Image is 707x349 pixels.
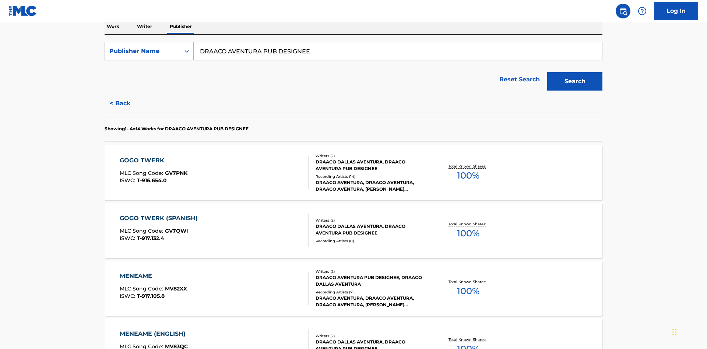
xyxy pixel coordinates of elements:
[120,272,187,281] div: MENEAME
[120,235,137,242] span: ISWC :
[120,228,165,234] span: MLC Song Code :
[120,285,165,292] span: MLC Song Code :
[137,293,165,299] span: T-917.105.8
[670,314,707,349] iframe: Chat Widget
[135,19,154,34] p: Writer
[165,170,187,176] span: GV7PNK
[449,337,488,342] p: Total Known Shares:
[168,19,194,34] p: Publisher
[316,159,427,172] div: DRAACO DALLAS AVENTURA, DRAACO AVENTURA PUB DESIGNEE
[120,329,189,338] div: MENEAME (ENGLISH)
[109,47,176,56] div: Publisher Name
[105,19,122,34] p: Work
[316,223,427,236] div: DRAACO DALLAS AVENTURA, DRAACO AVENTURA PUB DESIGNEE
[120,170,165,176] span: MLC Song Code :
[316,295,427,308] div: DRAACO AVENTURA, DRAACO AVENTURA, DRAACO AVENTURA, [PERSON_NAME] AVENTURA, DRAACO AVENTURA
[316,333,427,339] div: Writers ( 2 )
[120,293,137,299] span: ISWC :
[316,274,427,288] div: DRAACO AVENTURA PUB DESIGNEE, DRAACO DALLAS AVENTURA
[449,163,488,169] p: Total Known Shares:
[449,279,488,285] p: Total Known Shares:
[120,156,187,165] div: GOGO TWERK
[137,235,164,242] span: T-917.132.4
[105,261,602,316] a: MENEAMEMLC Song Code:MV82XXISWC:T-917.105.8Writers (2)DRAACO AVENTURA PUB DESIGNEE, DRAACO DALLAS...
[496,71,544,88] a: Reset Search
[672,321,677,343] div: Drag
[449,221,488,227] p: Total Known Shares:
[165,285,187,292] span: MV82XX
[165,228,188,234] span: GV7QWI
[616,4,630,18] a: Public Search
[105,203,602,258] a: GOGO TWERK (SPANISH)MLC Song Code:GV7QWIISWC:T-917.132.4Writers (2)DRAACO DALLAS AVENTURA, DRAACO...
[635,4,650,18] div: Help
[654,2,698,20] a: Log In
[105,42,602,94] form: Search Form
[105,145,602,200] a: GOGO TWERKMLC Song Code:GV7PNKISWC:T-916.654.0Writers (2)DRAACO DALLAS AVENTURA, DRAACO AVENTURA ...
[547,72,602,91] button: Search
[457,169,479,182] span: 100 %
[316,153,427,159] div: Writers ( 2 )
[316,238,427,244] div: Recording Artists ( 0 )
[638,7,647,15] img: help
[9,6,37,16] img: MLC Logo
[137,177,167,184] span: T-916.654.0
[105,126,249,132] p: Showing 1 - 4 of 4 Works for DRAACO AVENTURA PUB DESIGNEE
[316,218,427,223] div: Writers ( 2 )
[105,94,149,113] button: < Back
[316,269,427,274] div: Writers ( 2 )
[316,174,427,179] div: Recording Artists ( 14 )
[316,289,427,295] div: Recording Artists ( 7 )
[457,227,479,240] span: 100 %
[120,177,137,184] span: ISWC :
[619,7,627,15] img: search
[316,179,427,193] div: DRAACO AVENTURA, DRAACO AVENTURA, DRAACO AVENTURA, [PERSON_NAME] AVENTURA, DRAACO AVENTURA
[457,285,479,298] span: 100 %
[120,214,201,223] div: GOGO TWERK (SPANISH)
